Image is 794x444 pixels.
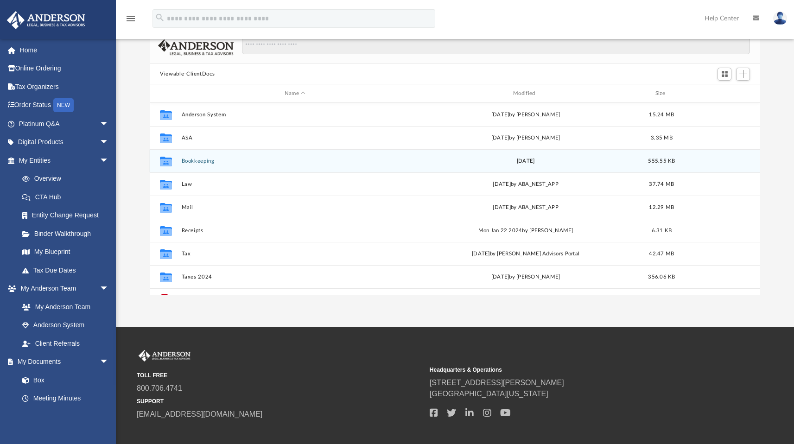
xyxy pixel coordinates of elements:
[100,279,118,298] span: arrow_drop_down
[182,251,408,257] button: Tax
[651,135,673,140] span: 3.35 MB
[684,89,749,98] div: id
[648,274,675,279] span: 356.06 KB
[430,366,716,374] small: Headquarters & Operations
[182,181,408,187] button: Law
[13,261,123,279] a: Tax Due Dates
[150,103,760,295] div: grid
[648,159,675,164] span: 555.55 KB
[652,228,672,233] span: 6.31 KB
[125,13,136,24] i: menu
[413,134,639,142] div: [DATE] by [PERSON_NAME]
[6,114,123,133] a: Platinum Q&Aarrow_drop_down
[718,68,731,81] button: Switch to Grid View
[137,410,262,418] a: [EMAIL_ADDRESS][DOMAIN_NAME]
[160,70,215,78] button: Viewable-ClientDocs
[413,180,639,189] div: [DATE] by ABA_NEST_APP
[13,188,123,206] a: CTA Hub
[649,112,674,117] span: 15.24 MB
[100,133,118,152] span: arrow_drop_down
[6,151,123,170] a: My Entitiesarrow_drop_down
[649,251,674,256] span: 42.47 MB
[6,59,123,78] a: Online Ordering
[6,353,118,371] a: My Documentsarrow_drop_down
[413,203,639,212] div: [DATE] by ABA_NEST_APP
[649,205,674,210] span: 12.29 MB
[181,89,408,98] div: Name
[430,379,564,387] a: [STREET_ADDRESS][PERSON_NAME]
[100,114,118,133] span: arrow_drop_down
[773,12,787,25] img: User Pic
[643,89,680,98] div: Size
[53,98,74,112] div: NEW
[125,18,136,24] a: menu
[6,96,123,115] a: Order StatusNEW
[413,157,639,165] div: [DATE]
[6,77,123,96] a: Tax Organizers
[13,206,123,225] a: Entity Change Request
[13,224,123,243] a: Binder Walkthrough
[413,250,639,258] div: [DATE] by [PERSON_NAME] Advisors Portal
[182,135,408,141] button: ASA
[182,158,408,164] button: Bookkeeping
[182,112,408,118] button: Anderson System
[6,41,123,59] a: Home
[242,37,750,55] input: Search files and folders
[137,397,423,406] small: SUPPORT
[13,407,114,426] a: Forms Library
[182,228,408,234] button: Receipts
[100,151,118,170] span: arrow_drop_down
[649,182,674,187] span: 37.74 MB
[412,89,639,98] div: Modified
[155,13,165,23] i: search
[4,11,88,29] img: Anderson Advisors Platinum Portal
[6,279,118,298] a: My Anderson Teamarrow_drop_down
[137,384,182,392] a: 800.706.4741
[13,334,118,353] a: Client Referrals
[413,227,639,235] div: Mon Jan 22 2024 by [PERSON_NAME]
[13,243,118,261] a: My Blueprint
[13,371,114,389] a: Box
[137,350,192,362] img: Anderson Advisors Platinum Portal
[6,133,123,152] a: Digital Productsarrow_drop_down
[100,353,118,372] span: arrow_drop_down
[154,89,177,98] div: id
[13,316,118,335] a: Anderson System
[430,390,548,398] a: [GEOGRAPHIC_DATA][US_STATE]
[413,273,639,281] div: [DATE] by [PERSON_NAME]
[182,204,408,210] button: Mail
[736,68,750,81] button: Add
[182,274,408,280] button: Taxes 2024
[13,170,123,188] a: Overview
[13,389,118,408] a: Meeting Minutes
[13,298,114,316] a: My Anderson Team
[137,371,423,380] small: TOLL FREE
[413,111,639,119] div: [DATE] by [PERSON_NAME]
